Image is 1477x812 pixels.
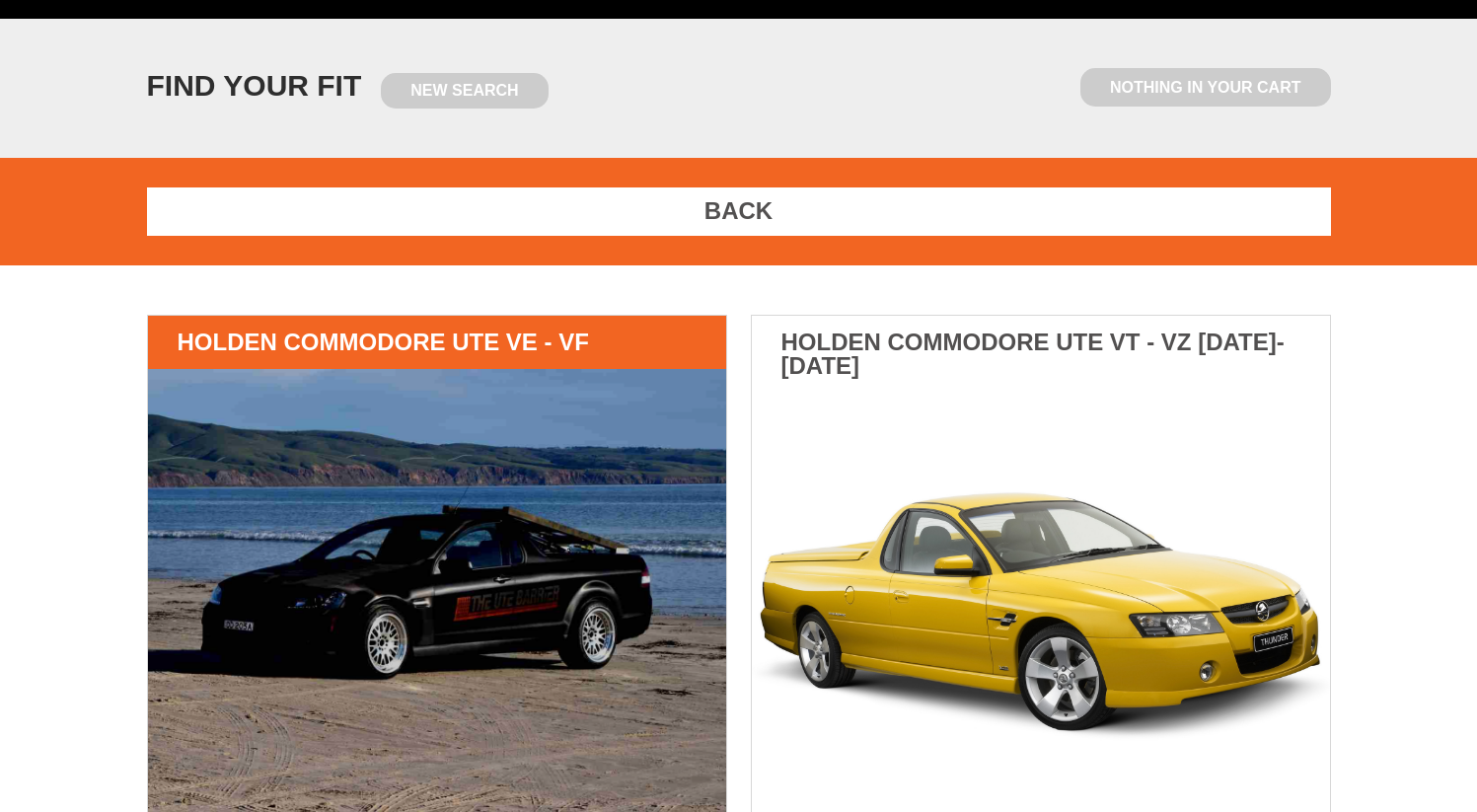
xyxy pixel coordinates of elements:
h1: FIND YOUR FIT [147,68,549,109]
a: BACK [147,187,1331,236]
a: New Search [381,73,548,109]
h3: Holden Commodore Ute VE - VF [148,316,726,369]
h3: Holden Commodore ute VT - VZ [DATE]-[DATE] [752,316,1330,393]
span: Nothing in Your Cart [1080,68,1330,107]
